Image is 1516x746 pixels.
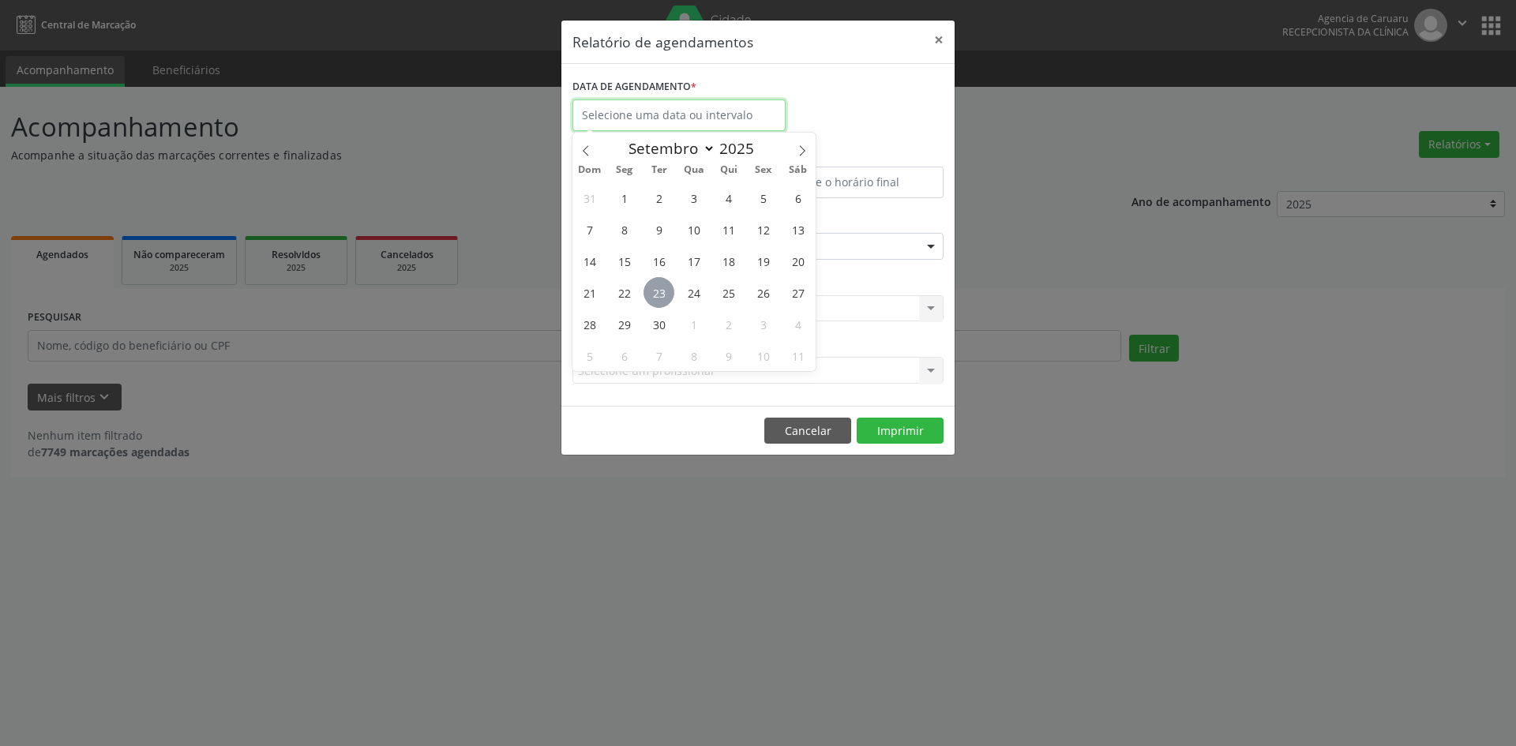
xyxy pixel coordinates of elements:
span: Setembro 23, 2025 [644,277,674,308]
h5: Relatório de agendamentos [572,32,753,52]
input: Year [715,138,767,159]
span: Setembro 14, 2025 [574,246,605,276]
span: Setembro 3, 2025 [678,182,709,213]
span: Setembro 12, 2025 [748,214,779,245]
span: Ter [642,165,677,175]
input: Selecione o horário final [762,167,944,198]
span: Setembro 30, 2025 [644,309,674,339]
span: Setembro 20, 2025 [782,246,813,276]
span: Setembro 1, 2025 [609,182,640,213]
select: Month [621,137,715,159]
span: Qua [677,165,711,175]
span: Setembro 4, 2025 [713,182,744,213]
span: Outubro 5, 2025 [574,340,605,371]
span: Qui [711,165,746,175]
span: Setembro 15, 2025 [609,246,640,276]
span: Outubro 11, 2025 [782,340,813,371]
span: Setembro 27, 2025 [782,277,813,308]
input: Selecione uma data ou intervalo [572,99,786,131]
label: DATA DE AGENDAMENTO [572,75,696,99]
span: Setembro 28, 2025 [574,309,605,339]
span: Outubro 3, 2025 [748,309,779,339]
span: Setembro 6, 2025 [782,182,813,213]
span: Outubro 4, 2025 [782,309,813,339]
span: Setembro 13, 2025 [782,214,813,245]
span: Outubro 2, 2025 [713,309,744,339]
span: Outubro 1, 2025 [678,309,709,339]
span: Sáb [781,165,816,175]
span: Agosto 31, 2025 [574,182,605,213]
span: Dom [572,165,607,175]
span: Outubro 6, 2025 [609,340,640,371]
span: Setembro 22, 2025 [609,277,640,308]
span: Sex [746,165,781,175]
span: Setembro 29, 2025 [609,309,640,339]
button: Imprimir [857,418,944,444]
span: Setembro 11, 2025 [713,214,744,245]
span: Outubro 7, 2025 [644,340,674,371]
span: Setembro 16, 2025 [644,246,674,276]
span: Setembro 26, 2025 [748,277,779,308]
button: Cancelar [764,418,851,444]
span: Setembro 2, 2025 [644,182,674,213]
span: Setembro 25, 2025 [713,277,744,308]
span: Setembro 18, 2025 [713,246,744,276]
span: Setembro 10, 2025 [678,214,709,245]
span: Seg [607,165,642,175]
span: Setembro 5, 2025 [748,182,779,213]
span: Setembro 8, 2025 [609,214,640,245]
span: Outubro 8, 2025 [678,340,709,371]
span: Setembro 17, 2025 [678,246,709,276]
span: Outubro 9, 2025 [713,340,744,371]
span: Setembro 9, 2025 [644,214,674,245]
label: ATÉ [762,142,944,167]
span: Setembro 7, 2025 [574,214,605,245]
span: Setembro 21, 2025 [574,277,605,308]
span: Setembro 24, 2025 [678,277,709,308]
button: Close [923,21,955,59]
span: Outubro 10, 2025 [748,340,779,371]
span: Setembro 19, 2025 [748,246,779,276]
